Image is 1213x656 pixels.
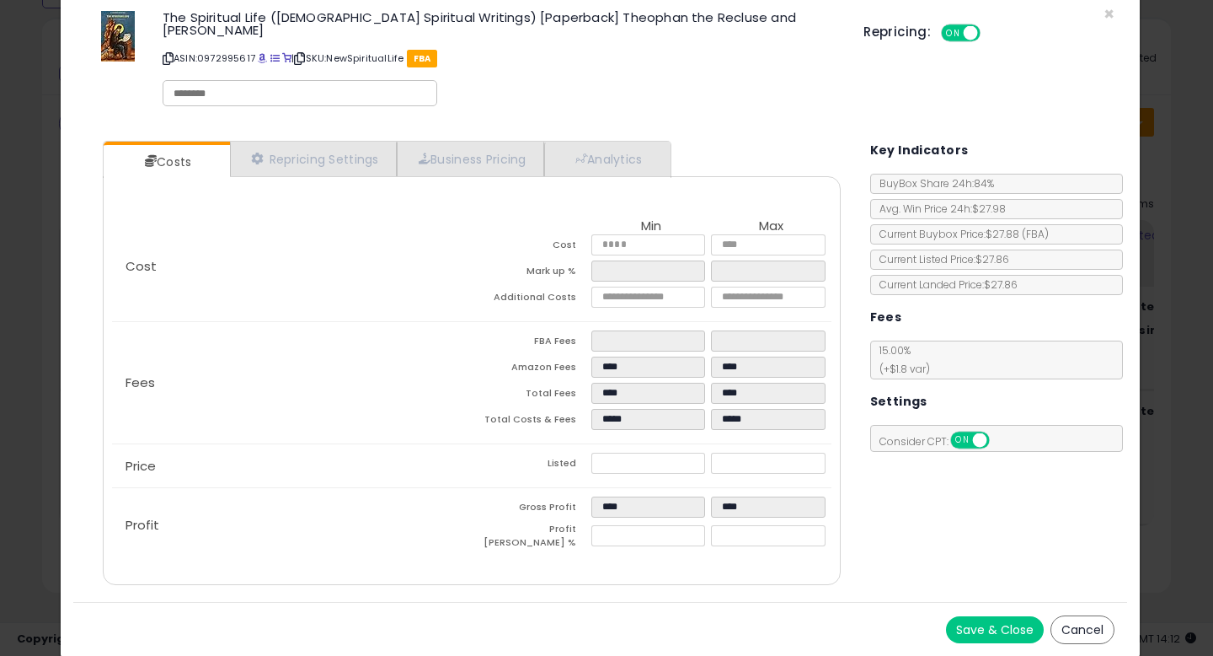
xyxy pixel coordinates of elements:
[871,362,930,376] span: (+$1.8 var)
[870,391,927,412] h5: Settings
[258,51,267,65] a: BuyBox page
[472,234,591,261] td: Cost
[112,519,472,532] p: Profit
[871,176,994,191] span: BuyBox Share 24h: 84%
[871,277,1018,292] span: Current Landed Price: $27.86
[112,460,472,473] p: Price
[270,51,280,65] a: All offer listings
[163,45,838,72] p: ASIN: 0972995617 | SKU: NewSpiritualLife
[544,142,669,176] a: Analytics
[871,227,1049,241] span: Current Buybox Price:
[472,383,591,409] td: Total Fees
[472,287,591,313] td: Additional Costs
[871,343,930,376] span: 15.00 %
[112,376,472,390] p: Fees
[282,51,291,65] a: Your listing only
[871,434,1012,449] span: Consider CPT:
[1022,227,1049,241] span: ( FBA )
[472,357,591,383] td: Amazon Fees
[1050,616,1114,644] button: Cancel
[986,433,1013,448] span: OFF
[472,523,591,554] td: Profit [PERSON_NAME] %
[870,140,969,161] h5: Key Indicators
[112,260,472,273] p: Cost
[871,252,1009,266] span: Current Listed Price: $27.86
[472,497,591,523] td: Gross Profit
[986,227,1049,241] span: $27.88
[407,50,438,67] span: FBA
[871,202,1006,216] span: Avg. Win Price 24h: $27.98
[472,331,591,357] td: FBA Fees
[104,145,228,179] a: Costs
[711,219,831,234] th: Max
[230,142,397,176] a: Repricing Settings
[472,409,591,435] td: Total Costs & Fees
[870,307,902,328] h5: Fees
[472,453,591,479] td: Listed
[163,11,838,36] h3: The Spiritual Life ([DEMOGRAPHIC_DATA] Spiritual Writings) [Paperback] Theophan the Recluse and [...
[863,25,931,39] h5: Repricing:
[943,26,964,40] span: ON
[978,26,1005,40] span: OFF
[1103,2,1114,26] span: ×
[952,433,973,448] span: ON
[472,261,591,287] td: Mark up %
[591,219,711,234] th: Min
[101,11,135,62] img: 51rW2jOLISL._SL60_.jpg
[946,616,1044,643] button: Save & Close
[397,142,544,176] a: Business Pricing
